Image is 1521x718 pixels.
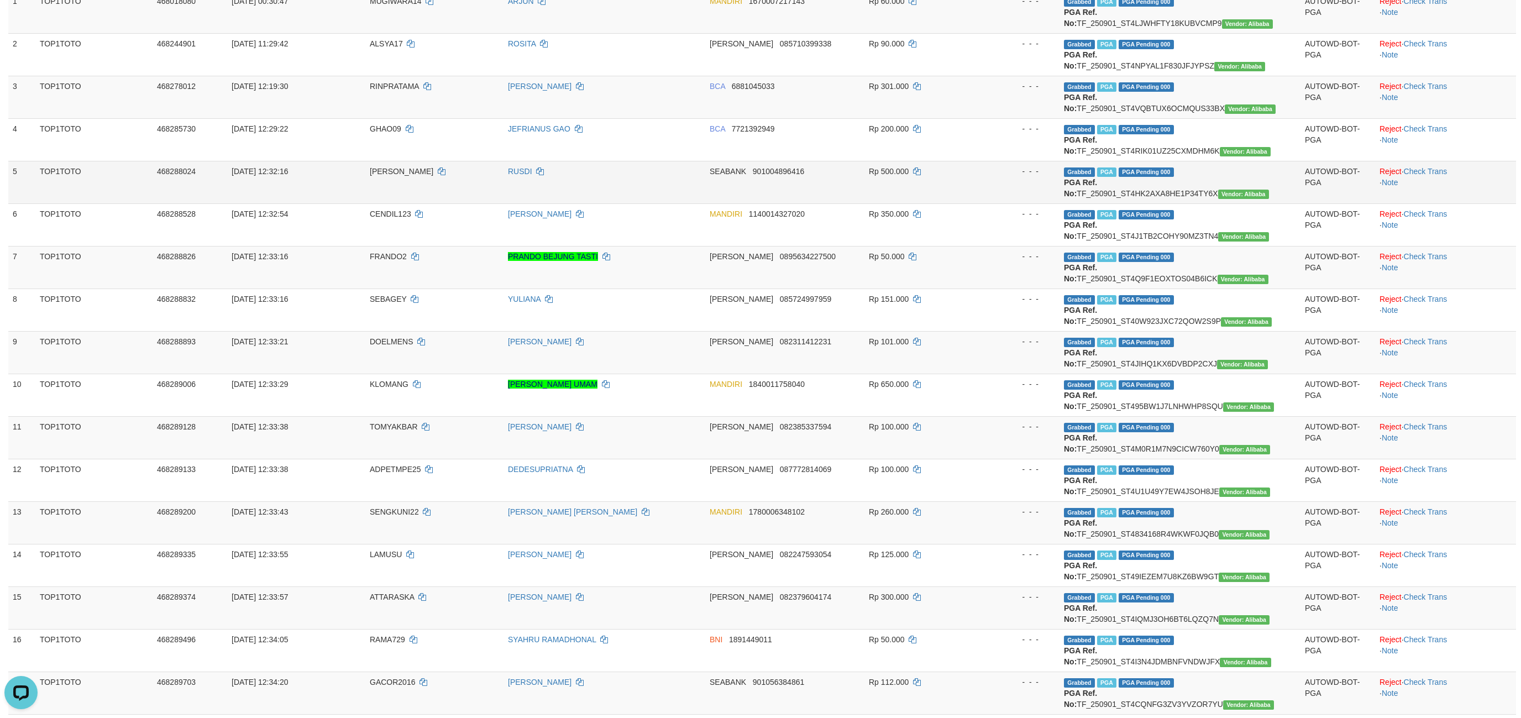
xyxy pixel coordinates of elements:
a: JEFRIANUS GAO [508,124,570,133]
span: [PERSON_NAME] [710,422,773,431]
td: · · [1375,203,1516,246]
td: TOP1TOTO [35,161,153,203]
span: [DATE] 12:33:16 [232,252,288,261]
a: [PERSON_NAME] UMAM [508,380,597,389]
a: [PERSON_NAME] [508,550,571,559]
span: PGA Pending [1119,465,1174,475]
span: [PERSON_NAME] [710,39,773,48]
span: 468244901 [157,39,196,48]
a: Reject [1380,593,1402,601]
td: · · [1375,246,1516,289]
a: Reject [1380,295,1402,303]
td: AUTOWD-BOT-PGA [1300,331,1375,374]
span: LAMUSU [370,550,402,559]
a: Check Trans [1404,82,1447,91]
td: 3 [8,76,35,118]
span: Grabbed [1064,508,1095,517]
a: Check Trans [1404,39,1447,48]
span: Marked by adsraji [1097,380,1116,390]
td: 9 [8,331,35,374]
span: Rp 350.000 [869,209,909,218]
b: PGA Ref. No: [1064,50,1097,70]
span: Copy 082385337594 to clipboard [780,422,831,431]
a: Reject [1380,252,1402,261]
td: 7 [8,246,35,289]
div: - - - [986,336,1055,347]
span: ALSYA17 [370,39,403,48]
td: AUTOWD-BOT-PGA [1300,76,1375,118]
a: Note [1382,433,1398,442]
a: [PERSON_NAME] [508,678,571,686]
td: 12 [8,459,35,501]
span: Vendor URL: https://settle4.1velocity.biz [1218,190,1269,199]
span: PGA Pending [1119,125,1174,134]
div: - - - [986,464,1055,475]
span: Marked by adskelvin [1097,338,1116,347]
span: Vendor URL: https://settle4.1velocity.biz [1219,530,1270,539]
a: Check Trans [1404,593,1447,601]
td: TOP1TOTO [35,246,153,289]
span: [PERSON_NAME] [710,465,773,474]
td: AUTOWD-BOT-PGA [1300,118,1375,161]
span: [DATE] 12:33:38 [232,465,288,474]
span: [PERSON_NAME] [370,167,433,176]
span: Copy 1780006348102 to clipboard [749,507,805,516]
span: Rp 650.000 [869,380,909,389]
span: Vendor URL: https://settle4.1velocity.biz [1223,402,1274,412]
div: - - - [986,81,1055,92]
td: TOP1TOTO [35,374,153,416]
a: Check Trans [1404,252,1447,261]
span: Vendor URL: https://settle4.1velocity.biz [1214,62,1265,71]
a: Note [1382,476,1398,485]
span: Rp 151.000 [869,295,909,303]
a: Note [1382,348,1398,357]
a: [PERSON_NAME] [508,82,571,91]
span: [DATE] 12:33:38 [232,422,288,431]
b: PGA Ref. No: [1064,433,1097,453]
span: Marked by adskelvin [1097,253,1116,262]
span: [DATE] 12:32:54 [232,209,288,218]
span: SEABANK [710,167,746,176]
span: Grabbed [1064,210,1095,219]
span: Grabbed [1064,465,1095,475]
span: Copy 1140014327020 to clipboard [749,209,805,218]
td: · · [1375,374,1516,416]
td: TF_250901_ST4VQBTUX6OCMQUS33BX [1060,76,1300,118]
td: TF_250901_ST4J1TB2COHY90MZ3TN4 [1060,203,1300,246]
span: Copy 901004896416 to clipboard [753,167,804,176]
a: [PERSON_NAME] [PERSON_NAME] [508,507,637,516]
button: Open LiveChat chat widget [4,4,38,38]
td: · · [1375,459,1516,501]
a: DEDESUPRIATNA [508,465,573,474]
td: 10 [8,374,35,416]
span: CENDIL123 [370,209,411,218]
span: Marked by adsraji [1097,508,1116,517]
span: Copy 1840011758040 to clipboard [749,380,805,389]
td: AUTOWD-BOT-PGA [1300,203,1375,246]
span: [DATE] 12:33:29 [232,380,288,389]
a: Check Trans [1404,124,1447,133]
span: Copy 0895634227500 to clipboard [780,252,836,261]
span: Grabbed [1064,380,1095,390]
span: Copy 6881045033 to clipboard [732,82,775,91]
b: PGA Ref. No: [1064,221,1097,240]
div: - - - [986,549,1055,560]
span: PGA Pending [1119,253,1174,262]
a: Note [1382,604,1398,612]
td: 5 [8,161,35,203]
div: - - - [986,421,1055,432]
span: Copy 087772814069 to clipboard [780,465,831,474]
div: - - - [986,294,1055,305]
span: Grabbed [1064,82,1095,92]
b: PGA Ref. No: [1064,93,1097,113]
span: ADPETMPE25 [370,465,421,474]
b: PGA Ref. No: [1064,306,1097,326]
span: Rp 101.000 [869,337,909,346]
span: [DATE] 12:33:43 [232,507,288,516]
span: [DATE] 12:33:16 [232,295,288,303]
span: [DATE] 12:33:55 [232,550,288,559]
a: PRANDO BEJUNG TASTI [508,252,598,261]
td: TF_250901_ST495BW1J7LNHWHP8SQU [1060,374,1300,416]
td: AUTOWD-BOT-PGA [1300,459,1375,501]
span: Vendor URL: https://settle4.1velocity.biz [1220,147,1271,156]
